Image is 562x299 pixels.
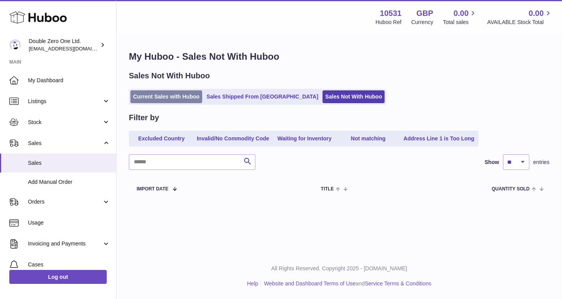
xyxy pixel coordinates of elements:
[380,8,402,19] strong: 10531
[411,19,434,26] div: Currency
[130,132,193,145] a: Excluded Country
[129,50,550,63] h1: My Huboo - Sales Not With Huboo
[529,8,544,19] span: 0.00
[261,280,431,287] li: and
[247,280,258,287] a: Help
[454,8,469,19] span: 0.00
[137,187,168,192] span: Import date
[28,77,110,84] span: My Dashboard
[28,178,110,186] span: Add Manual Order
[337,132,399,145] a: Not matching
[28,219,110,226] span: Usage
[533,159,550,166] span: entries
[492,187,530,192] span: Quantity Sold
[28,240,102,247] span: Invoicing and Payments
[129,112,159,123] h2: Filter by
[129,71,210,81] h2: Sales Not With Huboo
[130,90,202,103] a: Current Sales with Huboo
[264,280,356,287] a: Website and Dashboard Terms of Use
[365,280,432,287] a: Service Terms & Conditions
[485,159,499,166] label: Show
[487,8,553,26] a: 0.00 AVAILABLE Stock Total
[194,132,272,145] a: Invalid/No Commodity Code
[443,8,477,26] a: 0.00 Total sales
[9,270,107,284] a: Log out
[487,19,553,26] span: AVAILABLE Stock Total
[29,45,114,52] span: [EMAIL_ADDRESS][DOMAIN_NAME]
[401,132,477,145] a: Address Line 1 is Too Long
[28,198,102,206] span: Orders
[28,140,102,147] span: Sales
[123,265,556,272] p: All Rights Reserved. Copyright 2025 - [DOMAIN_NAME]
[28,119,102,126] span: Stock
[28,159,110,167] span: Sales
[323,90,385,103] a: Sales Not With Huboo
[28,98,102,105] span: Listings
[443,19,477,26] span: Total sales
[376,19,402,26] div: Huboo Ref
[274,132,336,145] a: Waiting for Inventory
[416,8,433,19] strong: GBP
[204,90,321,103] a: Sales Shipped From [GEOGRAPHIC_DATA]
[9,39,21,51] img: hello@001skincare.com
[321,187,334,192] span: Title
[29,38,99,52] div: Double Zero One Ltd.
[28,261,110,268] span: Cases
